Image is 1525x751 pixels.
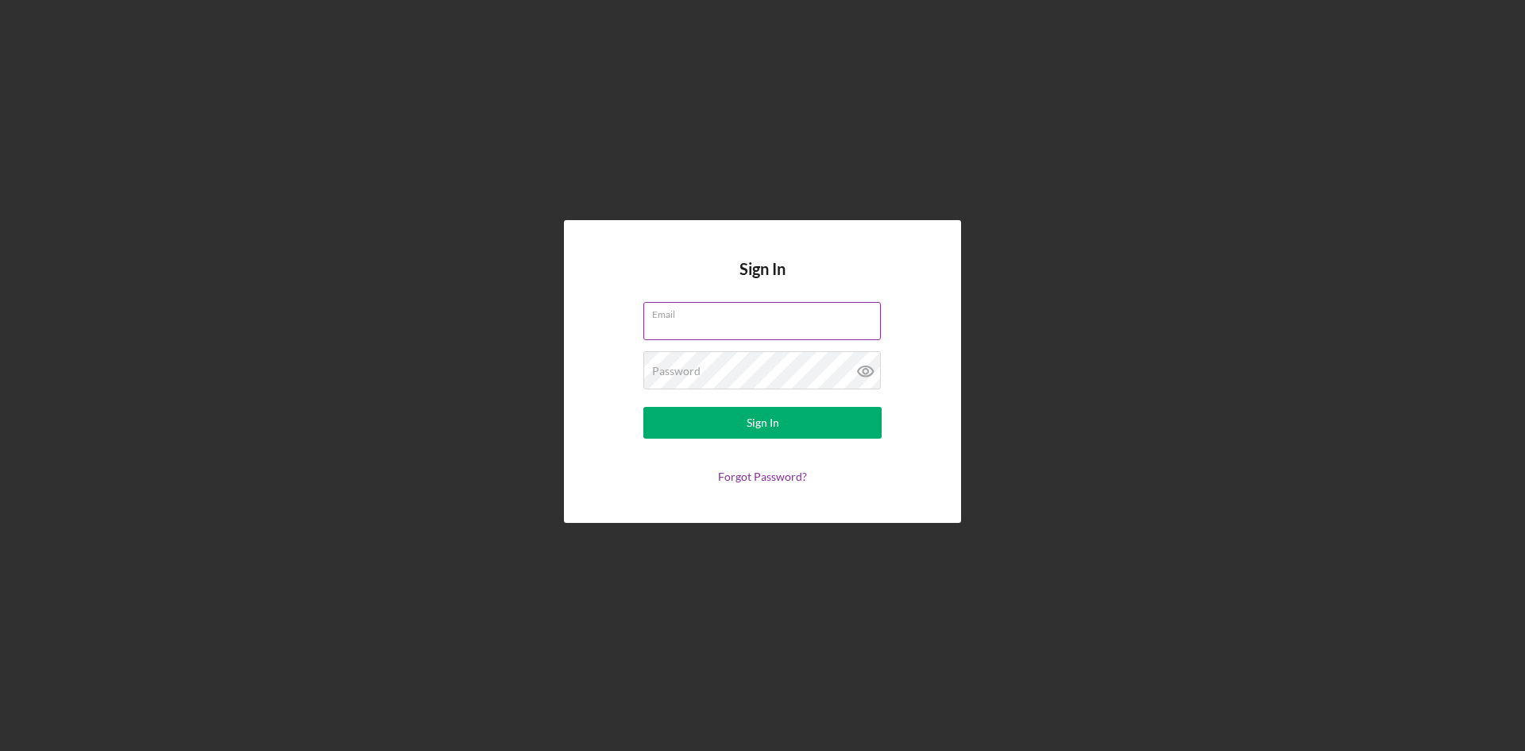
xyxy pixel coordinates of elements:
h4: Sign In [739,260,786,302]
a: Forgot Password? [718,470,807,483]
label: Email [652,303,881,320]
button: Sign In [643,407,882,439]
label: Password [652,365,701,377]
div: Sign In [747,407,779,439]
